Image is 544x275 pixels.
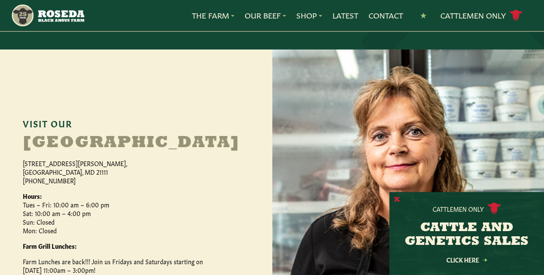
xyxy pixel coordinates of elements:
strong: Farm Grill Lunches: [23,241,77,250]
h3: CATTLE AND GENETICS SALES [400,221,533,249]
h2: [GEOGRAPHIC_DATA] [23,135,238,152]
p: [STREET_ADDRESS][PERSON_NAME], [GEOGRAPHIC_DATA], MD 21111 [PHONE_NUMBER] [23,159,203,185]
p: Farm Lunches are back!!! Join us Fridays and Saturdays starting on [DATE] 11:00am – 3:00pm! [23,257,203,274]
p: Tues – Fri: 10:00 am – 6:00 pm Sat: 10:00 am – 4:00 pm Sun: Closed Mon: Closed [23,192,203,235]
img: https://roseda.com/wp-content/uploads/2021/05/roseda-25-header.png [11,3,84,28]
p: Cattlemen Only [433,204,484,213]
a: Contact [369,10,403,21]
a: Latest [332,10,358,21]
a: The Farm [192,10,234,21]
a: Cattlemen Only [440,8,523,23]
a: Our Beef [245,10,286,21]
h6: Visit Our [23,118,249,128]
strong: Hours: [23,192,42,200]
a: Click Here [428,257,505,263]
button: X [394,195,400,204]
img: cattle-icon.svg [487,203,501,214]
a: Shop [296,10,322,21]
